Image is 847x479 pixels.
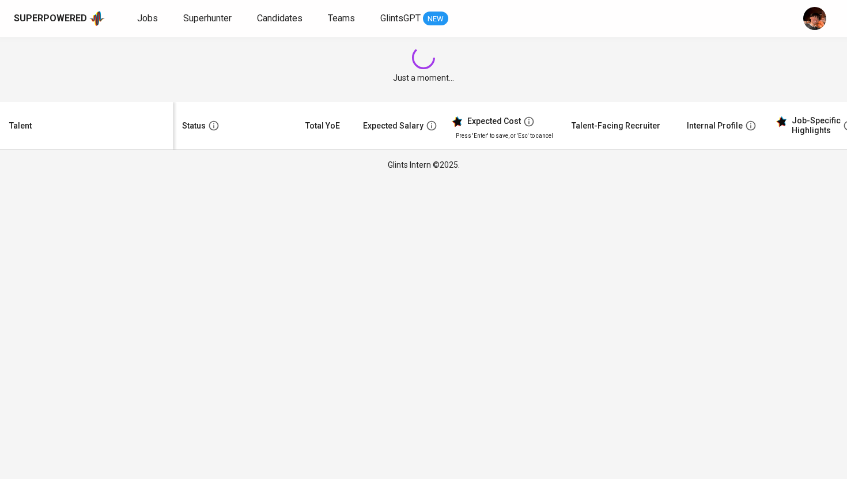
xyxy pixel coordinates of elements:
a: Teams [328,12,357,26]
img: glints_star.svg [776,116,787,127]
div: Expected Salary [363,119,423,133]
span: Teams [328,13,355,24]
div: Status [182,119,206,133]
p: Press 'Enter' to save, or 'Esc' to cancel [456,131,553,140]
a: Superpoweredapp logo [14,10,105,27]
div: Talent [9,119,32,133]
img: diemas@glints.com [803,7,826,30]
span: Superhunter [183,13,232,24]
div: Internal Profile [687,119,743,133]
a: GlintsGPT NEW [380,12,448,26]
span: Just a moment... [393,72,454,84]
div: Expected Cost [467,116,521,127]
span: NEW [423,13,448,25]
span: Jobs [137,13,158,24]
span: Candidates [257,13,302,24]
a: Superhunter [183,12,234,26]
div: Total YoE [305,119,340,133]
div: Talent-Facing Recruiter [572,119,660,133]
a: Jobs [137,12,160,26]
div: Superpowered [14,12,87,25]
span: GlintsGPT [380,13,421,24]
img: glints_star.svg [451,116,463,127]
div: Job-Specific Highlights [792,116,841,136]
img: app logo [89,10,105,27]
a: Candidates [257,12,305,26]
